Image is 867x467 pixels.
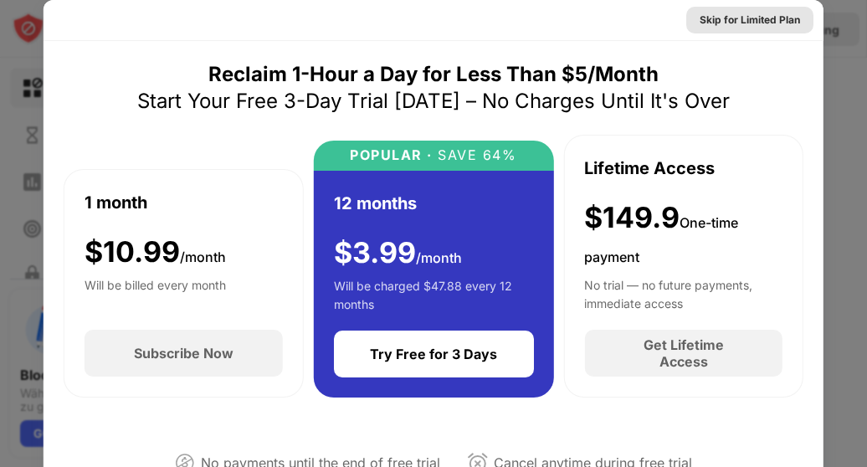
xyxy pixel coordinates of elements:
[334,277,534,310] div: Will be charged $47.88 every 12 months
[584,276,782,310] div: No trial — no future payments, immediate access
[584,201,782,269] div: $149.9
[85,235,226,269] div: $ 10.99
[85,190,147,215] div: 1 month
[137,88,730,115] div: Start Your Free 3-Day Trial [DATE] – No Charges Until It's Over
[584,214,738,265] span: One-time payment
[416,249,462,266] span: /month
[334,236,462,270] div: $ 3.99
[618,336,749,370] div: Get Lifetime Access
[85,276,226,310] div: Will be billed every month
[334,191,417,216] div: 12 months
[584,156,715,181] div: Lifetime Access
[433,147,517,163] div: SAVE 64%
[350,147,433,163] div: POPULAR ·
[700,12,800,28] div: Skip for Limited Plan
[180,249,226,265] span: /month
[208,61,659,88] div: Reclaim 1-Hour a Day for Less Than $5/Month
[134,345,233,362] div: Subscribe Now
[370,346,497,362] div: Try Free for 3 Days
